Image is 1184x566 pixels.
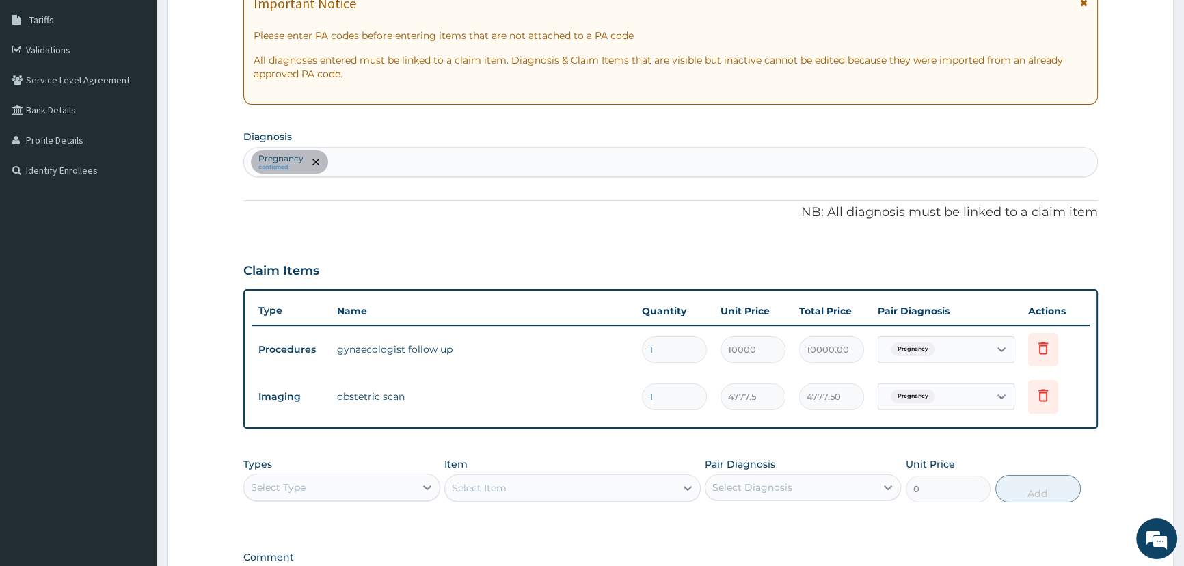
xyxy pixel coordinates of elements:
[79,172,189,310] span: We're online!
[891,390,935,403] span: Pregnancy
[310,156,322,168] span: remove selection option
[254,53,1088,81] p: All diagnoses entered must be linked to a claim item. Diagnosis & Claim Items that are visible bu...
[243,552,1098,563] label: Comment
[243,204,1098,221] p: NB: All diagnosis must be linked to a claim item
[251,481,306,494] div: Select Type
[258,153,304,164] p: Pregnancy
[330,297,635,325] th: Name
[224,7,257,40] div: Minimize live chat window
[71,77,230,94] div: Chat with us now
[792,297,871,325] th: Total Price
[714,297,792,325] th: Unit Price
[635,297,714,325] th: Quantity
[243,130,292,144] label: Diagnosis
[871,297,1021,325] th: Pair Diagnosis
[1021,297,1090,325] th: Actions
[25,68,55,103] img: d_794563401_company_1708531726252_794563401
[254,29,1088,42] p: Please enter PA codes before entering items that are not attached to a PA code
[252,337,330,362] td: Procedures
[243,264,319,279] h3: Claim Items
[252,298,330,323] th: Type
[444,457,468,471] label: Item
[330,336,635,363] td: gynaecologist follow up
[712,481,792,494] div: Select Diagnosis
[906,457,955,471] label: Unit Price
[330,383,635,410] td: obstetric scan
[243,459,272,470] label: Types
[252,384,330,409] td: Imaging
[891,342,935,356] span: Pregnancy
[29,14,54,26] span: Tariffs
[7,373,260,421] textarea: Type your message and hit 'Enter'
[705,457,775,471] label: Pair Diagnosis
[258,164,304,171] small: confirmed
[995,475,1081,502] button: Add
